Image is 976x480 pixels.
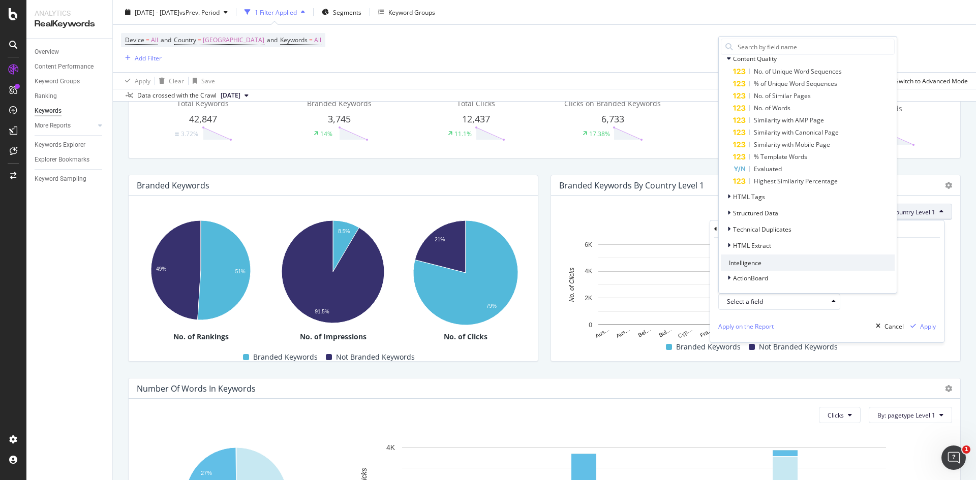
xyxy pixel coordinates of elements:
a: Explorer Bookmarks [35,154,105,165]
span: = [198,36,201,44]
a: Content Performance [35,61,105,72]
div: Keyword Sampling [35,174,86,184]
div: Keywords [35,106,62,116]
button: Select a field [718,294,840,310]
span: 6,733 [601,113,624,125]
div: Number Of Words In Keywords [137,383,256,394]
span: Structured Data [733,209,778,217]
div: Branded Keywords [137,180,209,190]
div: Switch to Advanced Mode [895,76,968,85]
iframe: Intercom live chat [941,445,966,470]
span: Evaluated [754,165,782,173]
button: Cancel [872,318,904,334]
svg: A chart. [137,215,264,326]
button: Clear [155,73,184,89]
div: Add Filter [135,53,162,62]
div: No. of Rankings [137,332,265,342]
img: Equal [175,133,179,136]
a: More Reports [35,120,95,131]
span: Keywords [280,36,308,44]
svg: A chart. [402,215,529,332]
div: 14% [320,130,332,138]
button: Segments [318,4,365,20]
span: HTML Extract [733,241,771,250]
div: Explorer Bookmarks [35,154,89,165]
div: Keyword Groups [35,76,80,87]
span: Device [125,36,144,44]
a: Ranking [35,91,105,102]
div: A chart. [559,239,949,340]
div: Keywords Explorer [35,140,85,150]
div: Overview [35,47,59,57]
span: Highest Similarity Percentage [754,177,838,185]
svg: A chart. [269,215,396,330]
div: Apply [135,76,150,85]
span: vs Prev. Period [179,8,220,16]
button: Apply [906,318,936,334]
a: Keywords Explorer [35,140,105,150]
div: No. of Impressions [269,332,397,342]
div: Keyword Groups [388,8,435,16]
div: Select a field [727,299,828,305]
button: [DATE] [217,89,253,102]
span: Similarity with Mobile Page [754,140,830,149]
span: By: country Level 1 [882,208,935,216]
span: Not Branded Keywords [336,351,415,363]
span: Similarity with Canonical Page [754,128,839,137]
div: RealKeywords [35,18,104,30]
span: 3,745 [328,113,351,125]
button: Apply [121,73,150,89]
text: 4K [386,444,395,452]
div: More Reports [35,120,71,131]
div: Analytics [35,8,104,18]
button: Keyword Groups [374,4,439,20]
span: All [151,33,158,47]
div: Save [201,76,215,85]
div: 17.38% [589,130,610,138]
span: Similarity with AMP Page [754,116,824,124]
div: Data crossed with the Crawl [137,91,217,100]
span: % Template Words [754,152,807,161]
text: 4K [585,268,592,275]
span: Clicks on Branded Keywords [564,99,661,108]
input: Search by field name [737,39,894,54]
span: Total Clicks [457,99,495,108]
button: By: pagetype Level 1 [869,407,952,423]
div: 3.72% [181,130,198,138]
span: 2025 Sep. 8th [221,91,240,100]
span: Content Quality [733,54,777,63]
span: Total Keywords [177,99,229,108]
button: Add Filter [121,52,162,64]
text: 49% [156,266,166,272]
span: Branded Keywords [676,341,741,353]
text: 27% [201,470,212,476]
a: Overview [35,47,105,57]
span: Branded Keywords [253,351,318,363]
text: 79% [486,303,496,309]
span: Segments [333,8,361,16]
div: 11.1% [454,130,472,138]
span: Country [174,36,196,44]
span: 12,437 [462,113,490,125]
a: Keyword Sampling [35,174,105,184]
text: 2K [585,295,592,302]
div: Intelligence [721,254,895,271]
span: No. of Unique Word Sequences [754,67,842,76]
button: Apply on the Report [718,318,774,334]
span: No. of Words [754,104,790,112]
text: 21% [435,237,445,243]
button: Switch to Advanced Mode [891,73,968,89]
span: By: pagetype Level 1 [877,411,935,420]
span: = [146,36,149,44]
button: 1 Filter Applied [240,4,309,20]
text: 6K [585,241,592,248]
span: 42,847 [189,113,217,125]
text: 51% [235,269,246,274]
div: Clear [169,76,184,85]
div: No. of Clicks [402,332,530,342]
a: Keywords [35,106,105,116]
button: [DATE] - [DATE]vsPrev. Period [121,4,232,20]
span: Clicks [828,411,844,420]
